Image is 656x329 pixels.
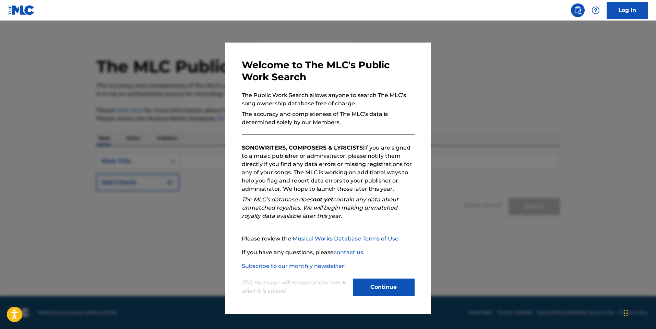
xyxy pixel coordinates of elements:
[571,3,585,17] a: Public Search
[242,144,364,151] strong: SONGWRITERS, COMPOSERS & LYRICISTS:
[622,296,656,329] iframe: Chat Widget
[242,91,415,108] p: The Public Work Search allows anyone to search The MLC’s song ownership database free of charge.
[242,248,415,257] p: If you have any questions, please .
[242,196,398,219] em: The MLC’s database does contain any data about unmatched royalties. We will begin making unmatche...
[353,279,415,296] button: Continue
[624,303,628,324] div: Drag
[312,196,333,203] strong: not yet
[242,263,346,269] a: Subscribe to our monthly newsletter!
[592,6,600,14] img: help
[293,235,398,242] a: Musical Works Database Terms of Use
[334,249,363,256] a: contact us
[8,5,35,15] img: MLC Logo
[589,3,603,17] div: Help
[242,235,415,243] p: Please review the
[242,279,349,295] p: This message will reappear one week after it is closed.
[242,59,415,83] h3: Welcome to The MLC's Public Work Search
[607,2,648,19] a: Log In
[242,144,415,193] p: If you are signed to a music publisher or administrator, please notify them directly if you find ...
[574,6,582,14] img: search
[242,110,415,127] p: The accuracy and completeness of The MLC’s data is determined solely by our Members.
